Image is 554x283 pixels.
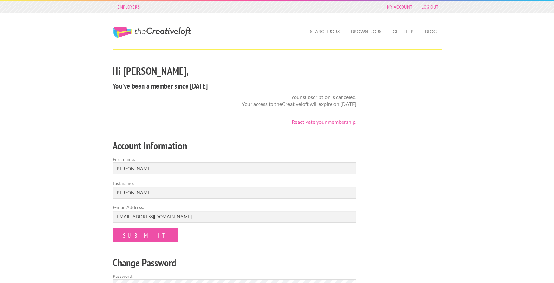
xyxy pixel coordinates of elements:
h4: You've been a member since [DATE] [113,81,357,91]
label: E-mail Address: [113,204,357,211]
a: My Account [384,2,416,11]
h2: Change Password [113,255,357,270]
a: Employers [114,2,143,11]
a: Browse Jobs [346,24,387,39]
label: Last name: [113,180,357,187]
a: Get Help [388,24,419,39]
p: Your subscription is canceled. Your access to theCreativeloft will expire on [DATE] [242,94,356,108]
input: Submit [113,228,178,242]
label: Password: [113,273,357,279]
a: Search Jobs [305,24,345,39]
a: Reactivate your membership. [292,119,356,125]
h2: Hi [PERSON_NAME], [113,64,357,78]
a: Blog [420,24,442,39]
a: Log Out [418,2,441,11]
a: The Creative Loft [113,27,191,38]
h2: Account Information [113,138,357,153]
label: First name: [113,156,357,162]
